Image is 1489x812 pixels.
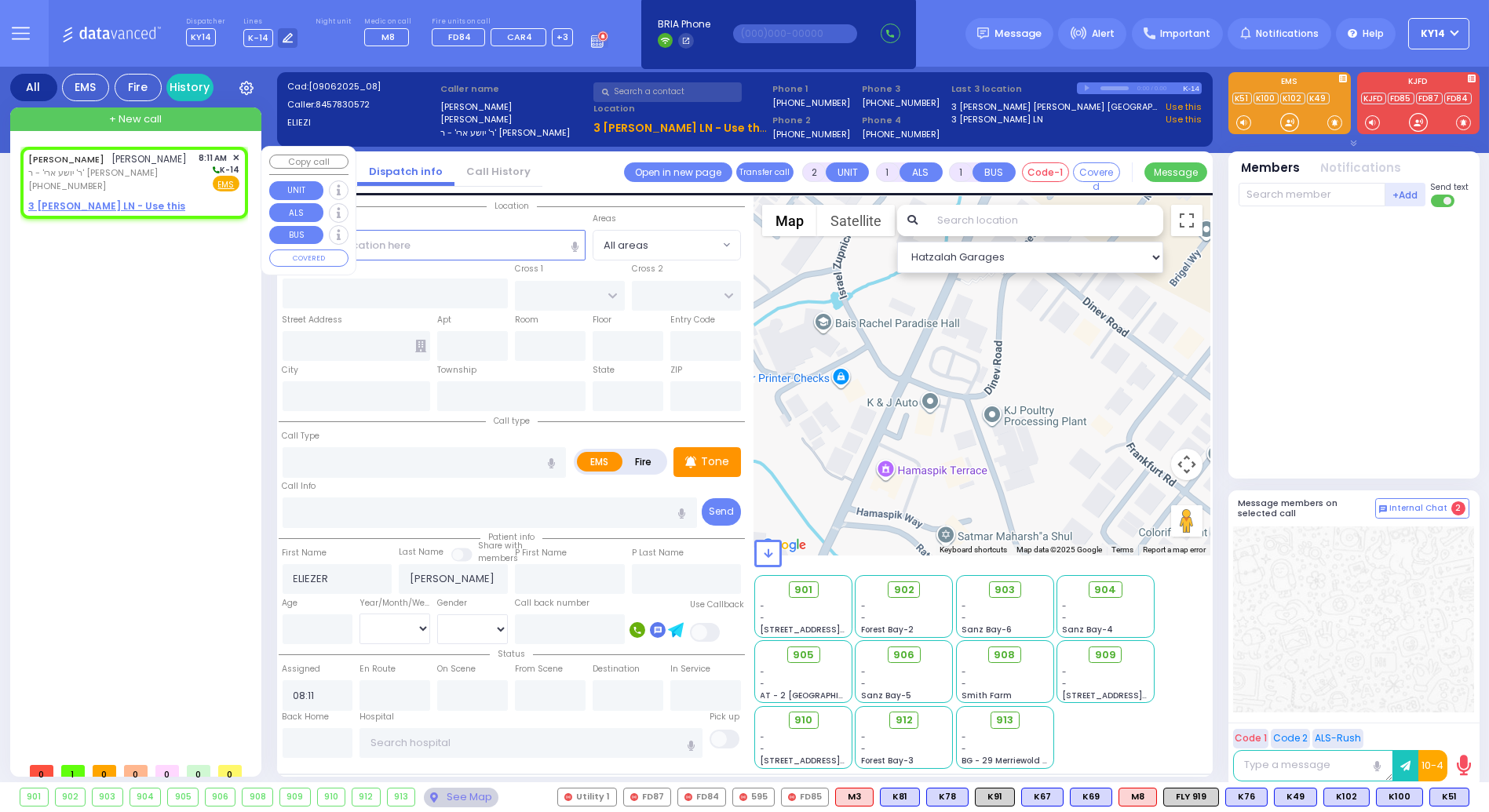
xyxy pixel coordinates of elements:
a: KJFD [1361,93,1386,104]
div: 902 [56,788,86,806]
span: - [761,600,765,612]
span: - [962,731,966,743]
span: AT - 2 [GEOGRAPHIC_DATA] [761,690,877,701]
button: Transfer call [736,162,794,182]
div: BLS [1376,788,1423,807]
div: See map [424,788,498,807]
label: Turn off text [1431,193,1456,209]
label: Last 3 location [951,82,1077,96]
span: 906 [893,647,914,663]
button: Toggle fullscreen view [1171,205,1203,236]
input: Search location [927,205,1163,236]
button: Internal Chat 2 [1375,498,1469,519]
span: Smith Farm [962,690,1012,701]
a: K49 [1307,93,1330,104]
div: M8 [1119,788,1157,807]
div: K51 [1429,788,1469,807]
span: - [962,666,966,678]
div: K78 [926,788,969,807]
label: [PHONE_NUMBER] [772,96,850,108]
span: 0 [124,765,148,777]
label: Cross 2 [632,263,663,275]
button: +Add [1385,183,1426,206]
a: K51 [1232,93,1252,104]
span: 0 [218,765,242,777]
div: K49 [1274,788,1317,807]
span: - [761,666,765,678]
span: Notifications [1256,27,1319,41]
a: FD87 [1416,93,1443,104]
h5: Message members on selected call [1239,498,1375,519]
label: On Scene [437,663,476,675]
span: 910 [794,712,812,728]
span: All areas [593,231,718,259]
span: - [962,678,966,690]
span: 903 [994,582,1015,598]
span: 905 [793,647,814,663]
span: - [861,743,866,755]
label: Entry Code [670,314,715,326]
div: BLS [1070,788,1112,807]
label: EMS [1228,78,1351,89]
span: Phone 2 [772,114,856,127]
button: Send [702,498,741,526]
button: Message [1144,162,1207,182]
span: - [861,612,866,624]
label: Township [437,364,476,377]
button: BUS [973,162,1016,182]
div: 903 [93,788,122,806]
span: 901 [794,582,812,598]
div: FLY 919 [1163,788,1219,807]
div: 906 [206,788,235,806]
span: Sanz Bay-6 [962,624,1012,635]
div: ALS KJ [1119,788,1157,807]
span: 0 [30,765,53,777]
label: [PERSON_NAME] [440,100,589,114]
label: ZIP [670,364,682,377]
a: K100 [1254,93,1279,104]
span: - [1062,600,1067,612]
span: - [761,731,765,743]
img: message.svg [977,27,989,39]
a: Open this area in Google Maps (opens a new window) [758,535,810,555]
span: 909 [1095,647,1116,663]
span: - [761,612,765,624]
span: - [962,743,966,755]
label: Call Info [283,480,316,493]
div: Utility 1 [557,788,617,807]
span: +3 [557,31,568,43]
label: Fire [622,452,666,472]
div: 910 [318,788,345,806]
label: Medic on call [364,17,414,27]
span: [STREET_ADDRESS][PERSON_NAME] [761,755,909,766]
label: P First Name [515,547,567,559]
span: - [861,731,866,743]
span: BRIA Phone [658,17,710,31]
button: ALS [900,162,943,182]
label: [PHONE_NUMBER] [862,96,940,108]
span: - [1062,678,1067,690]
button: UNIT [269,181,323,200]
div: 904 [130,788,161,806]
input: (000)000-00000 [733,24,857,43]
label: Floor [593,314,611,326]
label: Destination [593,663,640,675]
button: Code-1 [1022,162,1069,182]
a: [PERSON_NAME] [28,153,104,166]
button: Copy call [269,155,349,169]
div: 901 [20,788,48,806]
div: FD87 [623,788,671,807]
label: Call back number [515,597,589,610]
p: Tone [701,453,729,470]
label: Back Home [283,711,330,723]
img: comment-alt.png [1379,505,1387,513]
span: K-14 [210,164,239,176]
div: Year/Month/Week/Day [359,597,430,610]
div: K-14 [1183,82,1202,94]
span: All areas [604,238,648,253]
span: Sanz Bay-4 [1062,624,1113,635]
div: 595 [732,788,775,807]
span: Help [1363,27,1384,41]
span: 0 [93,765,116,777]
label: [PHONE_NUMBER] [862,128,940,140]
